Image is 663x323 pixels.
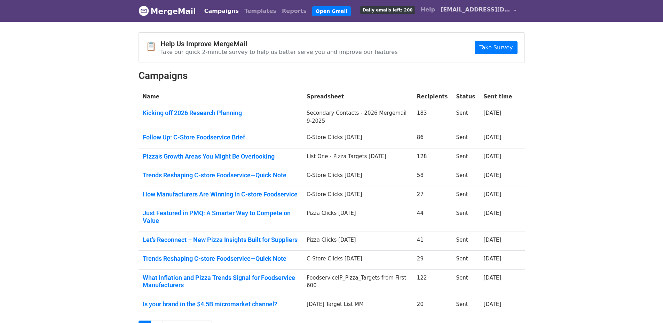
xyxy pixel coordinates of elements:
th: Recipients [413,89,452,105]
a: Just Featured in PMQ: A Smarter Way to Compete on Value [143,209,299,224]
td: 41 [413,232,452,251]
a: Help [418,3,438,17]
td: Sent [452,251,479,270]
a: Reports [279,4,309,18]
th: Name [139,89,303,105]
a: [DATE] [483,301,501,307]
a: [DATE] [483,172,501,178]
td: 27 [413,186,452,205]
a: [DATE] [483,110,501,116]
td: List One - Pizza Targets [DATE] [302,148,413,167]
a: [DATE] [483,275,501,281]
a: Kicking off 2026 Research Planning [143,109,299,117]
a: MergeMail [139,4,196,18]
a: Templates [242,4,279,18]
td: 122 [413,269,452,296]
td: FoodserviceIP_Pizza_Targets from First 600 [302,269,413,296]
span: [EMAIL_ADDRESS][DOMAIN_NAME] [441,6,510,14]
img: MergeMail logo [139,6,149,16]
th: Status [452,89,479,105]
th: Spreadsheet [302,89,413,105]
a: [DATE] [483,153,501,160]
td: Sent [452,296,479,315]
a: Trends Reshaping C-store Foodservice—Quick Note [143,255,299,263]
td: Sent [452,269,479,296]
td: Sent [452,186,479,205]
td: 29 [413,251,452,270]
td: 44 [413,205,452,232]
a: Pizza’s Growth Areas You Might Be Overlooking [143,153,299,160]
td: C-Store Clicks [DATE] [302,167,413,186]
h4: Help Us Improve MergeMail [160,40,398,48]
a: [DATE] [483,191,501,197]
a: [DATE] [483,134,501,140]
a: Campaigns [202,4,242,18]
td: C-Store Clicks [DATE] [302,186,413,205]
td: 183 [413,105,452,129]
td: Sent [452,232,479,251]
td: Secondary Contacts - 2026 Mergemail 9-2025 [302,105,413,129]
a: Take Survey [475,41,517,54]
a: [DATE] [483,210,501,216]
td: Pizza Clicks [DATE] [302,205,413,232]
a: Open Gmail [312,6,351,16]
a: [DATE] [483,237,501,243]
a: What Inflation and Pizza Trends Signal for Foodservice Manufacturers [143,274,299,289]
td: 128 [413,148,452,167]
td: Sent [452,167,479,186]
a: How Manufacturers Are Winning in C-store Foodservice [143,191,299,198]
iframe: Chat Widget [628,290,663,323]
td: 20 [413,296,452,315]
td: Pizza Clicks [DATE] [302,232,413,251]
a: Is your brand in the $4.5B micromarket channel? [143,300,299,308]
td: 86 [413,129,452,148]
td: Sent [452,105,479,129]
td: C-Store Clicks [DATE] [302,129,413,148]
td: Sent [452,148,479,167]
td: Sent [452,129,479,148]
a: Trends Reshaping C-store Foodservice—Quick Note [143,171,299,179]
h2: Campaigns [139,70,525,82]
a: Follow Up: C-Store Foodservice Brief [143,134,299,141]
td: 58 [413,167,452,186]
p: Take our quick 2-minute survey to help us better serve you and improve our features [160,48,398,56]
td: C-Store Clicks [DATE] [302,251,413,270]
span: Daily emails left: 200 [360,6,415,14]
a: Let’s Reconnect – New Pizza Insights Built for Suppliers [143,236,299,244]
th: Sent time [479,89,516,105]
a: [EMAIL_ADDRESS][DOMAIN_NAME] [438,3,519,19]
td: [DATE] Target List MM [302,296,413,315]
span: 📋 [146,41,160,51]
a: Daily emails left: 200 [357,3,418,17]
td: Sent [452,205,479,232]
a: [DATE] [483,256,501,262]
